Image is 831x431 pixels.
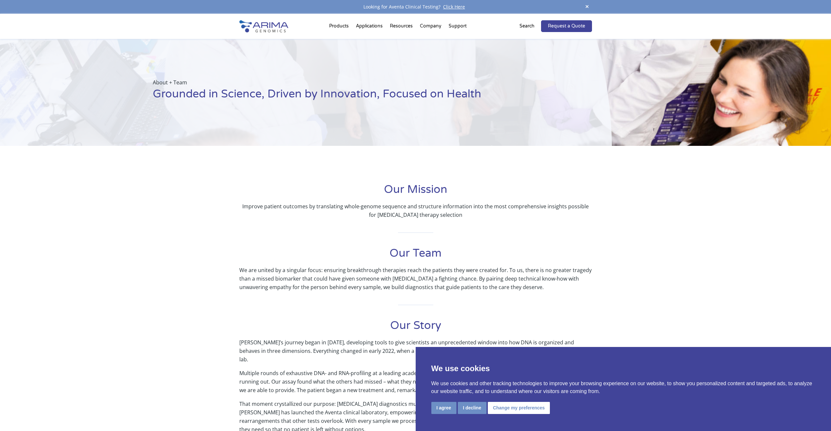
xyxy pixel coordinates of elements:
[239,369,592,400] p: Multiple rounds of exhaustive DNA- and RNA-profiling at a leading academic center had failed to u...
[541,20,592,32] a: Request a Quote
[440,4,468,10] a: Click Here
[239,3,592,11] div: Looking for Aventa Clinical Testing?
[488,402,550,414] button: Change my preferences
[431,402,456,414] button: I agree
[153,87,579,107] h1: Grounded in Science, Driven by Innovation, Focused on Health
[153,78,579,87] p: About + Team
[519,22,535,30] p: Search
[239,182,592,202] h1: Our Mission
[239,266,592,291] p: We are united by a singular focus: ensuring breakthrough therapies reach the patients they were c...
[431,380,816,395] p: We use cookies and other tracking technologies to improve your browsing experience on our website...
[239,338,592,369] p: [PERSON_NAME]’s journey began in [DATE], developing tools to give scientists an unprecedented win...
[239,202,592,219] p: Improve patient outcomes by translating whole-genome sequence and structure information into the ...
[239,246,592,266] h1: Our Team
[239,318,592,338] h1: Our Story
[239,20,288,32] img: Arima-Genomics-logo
[458,402,487,414] button: I decline
[431,363,816,374] p: We use cookies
